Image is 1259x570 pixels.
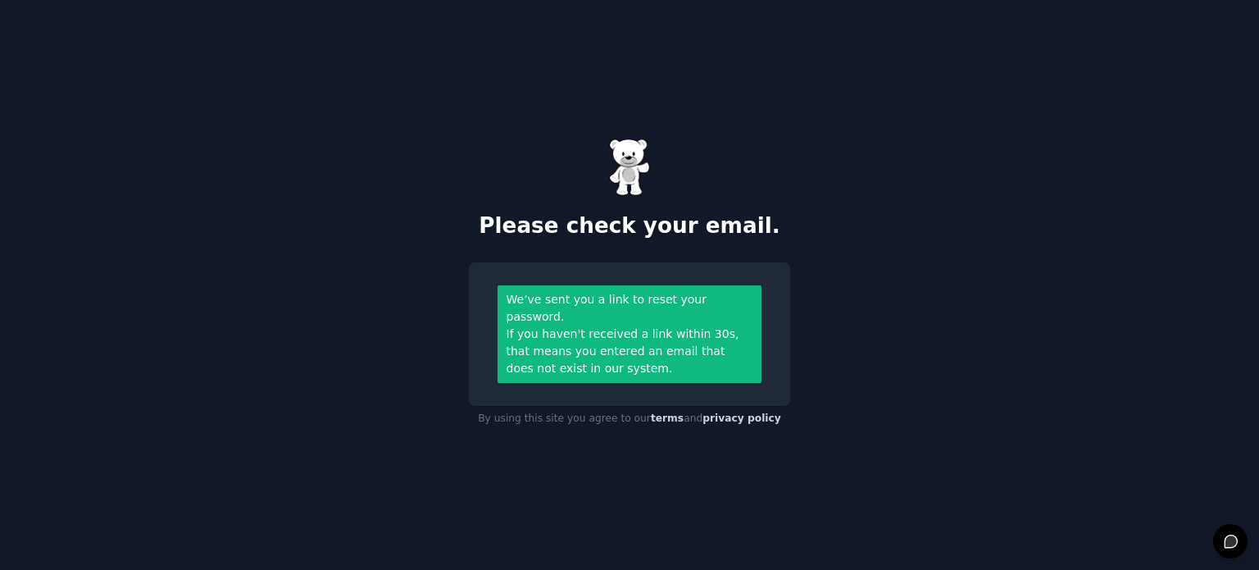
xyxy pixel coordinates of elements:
[469,406,790,432] div: By using this site you agree to our and
[702,413,781,424] a: privacy policy
[507,291,753,326] div: We’ve sent you a link to reset your password.
[469,213,790,239] h2: Please check your email.
[609,139,650,196] img: Gummy Bear
[651,413,684,424] a: terms
[507,326,753,377] div: If you haven't received a link within 30s, that means you entered an email that does not exist in...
